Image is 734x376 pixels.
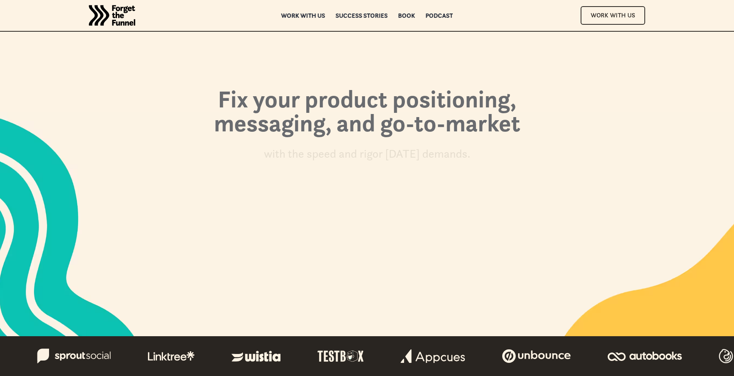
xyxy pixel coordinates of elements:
a: Success Stories [336,13,388,18]
a: Book [398,13,415,18]
a: Podcast [426,13,453,18]
a: Work With us [284,194,450,213]
a: Work With Us [581,6,645,24]
div: Trusted by best-in-class technology companies [326,216,450,225]
div: with the speed and rigor [DATE] demands. [264,146,471,162]
a: Work with us [281,13,325,18]
div: Work With us [294,199,440,208]
h1: Fix your product positioning, messaging, and go-to-market [158,87,576,143]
